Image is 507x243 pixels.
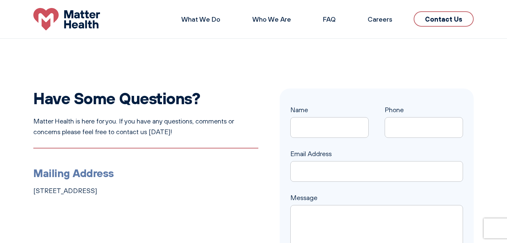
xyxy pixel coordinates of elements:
[290,117,369,138] input: Name
[290,194,463,212] label: Message
[33,116,258,137] p: Matter Health is here for you. If you have any questions, comments or concerns please feel free t...
[385,106,463,130] label: Phone
[33,187,97,195] a: [STREET_ADDRESS]
[414,11,474,27] a: Contact Us
[181,15,220,23] a: What We Do
[290,161,463,182] input: Email Address
[323,15,336,23] a: FAQ
[368,15,392,23] a: Careers
[290,106,369,130] label: Name
[33,164,258,181] h3: Mailing Address
[33,89,258,108] h2: Have Some Questions?
[252,15,291,23] a: Who We Are
[290,150,463,174] label: Email Address
[385,117,463,138] input: Phone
